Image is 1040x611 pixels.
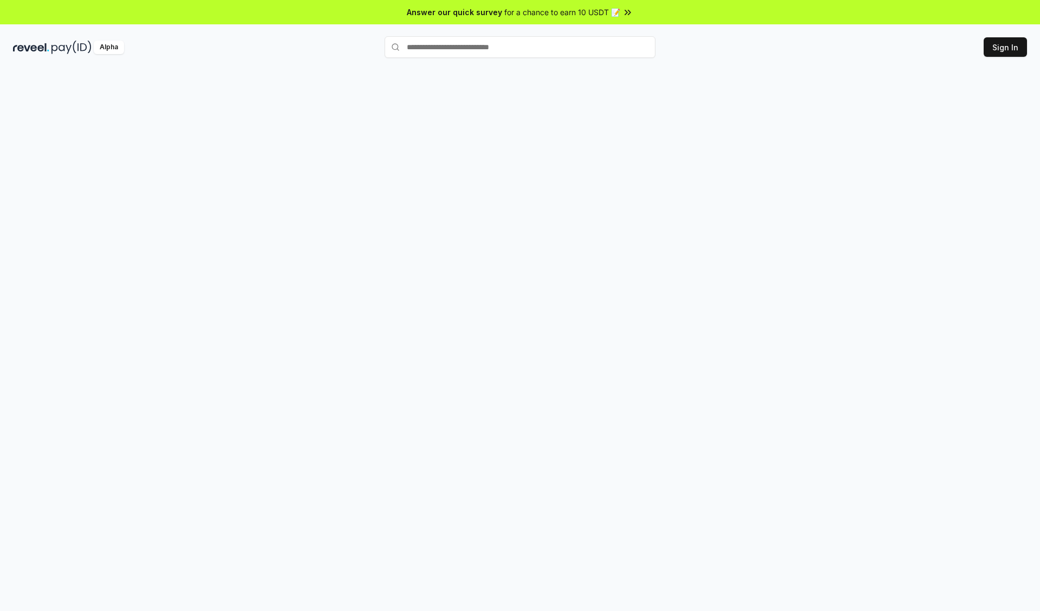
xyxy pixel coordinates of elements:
div: Alpha [94,41,124,54]
img: pay_id [51,41,92,54]
img: reveel_dark [13,41,49,54]
span: Answer our quick survey [407,6,502,18]
button: Sign In [984,37,1027,57]
span: for a chance to earn 10 USDT 📝 [504,6,620,18]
